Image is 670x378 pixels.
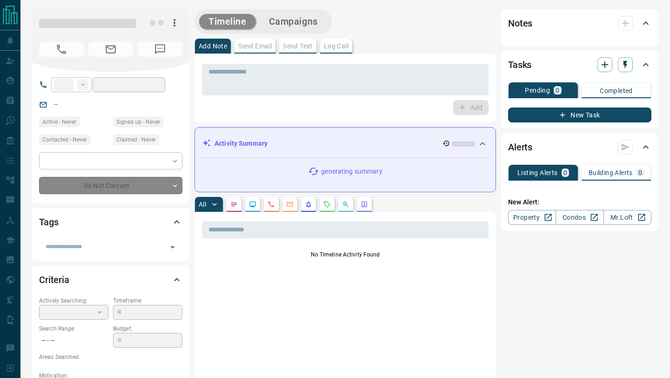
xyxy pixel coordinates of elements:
span: No Email [88,42,133,57]
div: Activity Summary [202,135,488,152]
div: Tasks [508,54,651,76]
span: Signed up - Never [116,117,160,127]
button: Campaigns [260,14,327,29]
div: Do Not Contact [39,177,182,194]
p: 0 [638,169,642,176]
svg: Calls [268,201,275,208]
span: Contacted - Never [42,135,87,144]
button: Open [166,241,179,254]
div: Tags [39,211,182,233]
span: Active - Never [42,117,76,127]
a: Mr.Loft [603,210,651,225]
a: -- [54,101,58,108]
p: Add Note [199,43,227,49]
p: No Timeline Activity Found [202,250,489,259]
svg: Opportunities [342,201,349,208]
p: Building Alerts [589,169,633,176]
button: Timeline [199,14,256,29]
div: Notes [508,12,651,34]
span: No Number [138,42,182,57]
a: Condos [556,210,603,225]
h2: Alerts [508,140,532,155]
p: All [199,201,206,208]
h2: Tasks [508,57,531,72]
svg: Emails [286,201,294,208]
p: Actively Searching: [39,297,108,305]
button: New Task [508,108,651,122]
svg: Agent Actions [361,201,368,208]
p: 0 [556,87,559,94]
svg: Lead Browsing Activity [249,201,256,208]
span: Claimed - Never [116,135,156,144]
p: Areas Searched: [39,353,182,361]
h2: Criteria [39,272,69,287]
p: Activity Summary [214,139,268,148]
p: -- - -- [39,333,108,348]
h2: Tags [39,215,58,229]
div: Alerts [508,136,651,158]
p: Search Range: [39,324,108,333]
a: Property [508,210,556,225]
svg: Requests [323,201,331,208]
span: No Number [39,42,84,57]
svg: Listing Alerts [305,201,312,208]
h2: Notes [508,16,532,31]
p: 0 [563,169,567,176]
div: Criteria [39,269,182,291]
p: Budget: [113,324,182,333]
p: Pending [525,87,550,94]
p: New Alert: [508,197,651,207]
p: Completed [600,88,633,94]
p: generating summary [321,167,382,176]
p: Timeframe: [113,297,182,305]
svg: Notes [230,201,238,208]
p: Listing Alerts [517,169,558,176]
